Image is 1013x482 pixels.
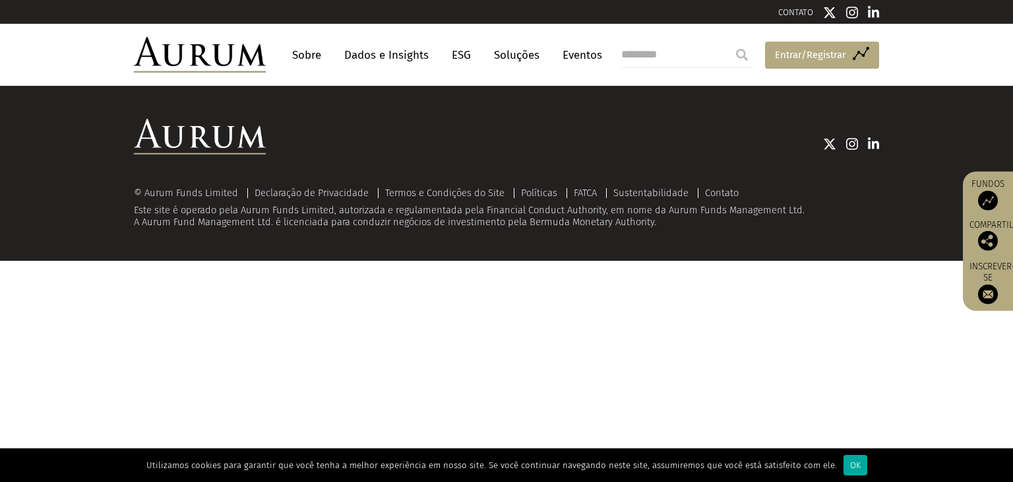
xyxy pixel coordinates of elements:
a: Eventos [556,43,602,67]
a: Entrar/Registrar [765,42,879,69]
a: Termos e Condições do Site [385,187,505,199]
font: A Aurum Fund Management Ltd. é licenciada para conduzir negócios de investimento pela Bermuda Mon... [134,216,656,228]
font: Sobre [292,48,321,62]
a: Políticas [521,187,557,199]
img: Logotipo da Aurum [134,119,266,155]
font: Eventos [563,48,602,62]
img: Ícone do Linkedin [868,137,880,151]
img: Ícone do Twitter [823,137,836,151]
font: Soluções [494,48,539,62]
img: Ícone do Instagram [846,137,858,151]
font: Dados e Insights [344,48,429,62]
a: Sustentabilidade [613,187,689,199]
img: Compartilhe esta publicação [978,231,998,251]
a: Soluções [487,43,546,67]
font: Fundos [971,178,1004,189]
font: Entrar/Registrar [775,49,846,61]
input: Submit [729,42,755,68]
a: Sobre [286,43,328,67]
img: Ícone do Twitter [823,6,836,19]
img: Ícone do Instagram [846,6,858,19]
a: Declaração de Privacidade [255,187,369,199]
font: ESG [452,48,471,62]
a: CONTATO [778,7,813,17]
font: © Aurum Funds Limited [134,187,238,199]
font: Este site é operado pela Aurum Funds Limited, autorizada e regulamentada pela Financial Conduct A... [134,204,805,216]
a: ESG [445,43,477,67]
a: Contato [705,187,739,199]
a: Fundos [969,178,1006,211]
img: Ícone do Linkedin [868,6,880,19]
a: Dados e Insights [338,43,435,67]
img: Aurum [134,37,266,73]
img: Fundos de acesso [978,191,998,211]
a: FATCA [574,187,597,199]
